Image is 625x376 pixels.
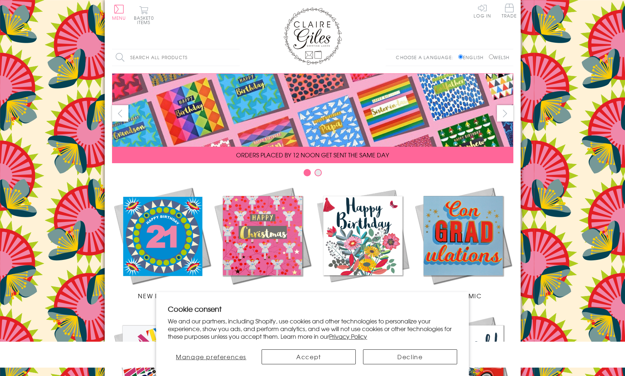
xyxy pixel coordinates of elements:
span: Academic [444,291,482,300]
input: Search all products [112,49,240,66]
button: Carousel Page 1 (Current Slide) [304,169,311,176]
label: English [458,54,487,61]
button: prev [112,105,128,122]
input: English [458,54,463,59]
span: Manage preferences [176,352,246,361]
a: Academic [413,185,513,300]
p: We and our partners, including Shopify, use cookies and other technologies to personalize your ex... [168,317,457,340]
div: Carousel Pagination [112,169,513,180]
span: Menu [112,15,126,21]
span: Birthdays [345,291,380,300]
button: Basket0 items [134,6,154,24]
button: Carousel Page 2 [315,169,322,176]
button: Menu [112,5,126,20]
a: Christmas [212,185,313,300]
label: Welsh [489,54,510,61]
span: Trade [502,4,517,18]
button: Manage preferences [168,349,254,364]
span: ORDERS PLACED BY 12 NOON GET SENT THE SAME DAY [236,150,389,159]
a: Trade [502,4,517,19]
span: Christmas [244,291,281,300]
p: Choose a language: [396,54,457,61]
span: New Releases [138,291,186,300]
h2: Cookie consent [168,304,457,314]
a: New Releases [112,185,212,300]
a: Privacy Policy [329,332,367,341]
button: next [497,105,513,122]
a: Birthdays [313,185,413,300]
span: 0 items [137,15,154,26]
button: Accept [262,349,356,364]
a: Log In [474,4,491,18]
input: Search [232,49,240,66]
img: Claire Giles Greetings Cards [283,7,342,65]
input: Welsh [489,54,494,59]
button: Decline [363,349,457,364]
